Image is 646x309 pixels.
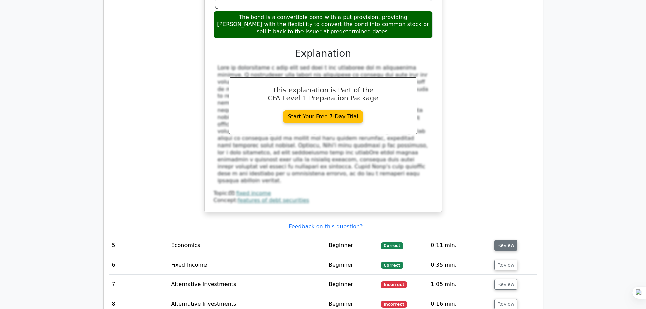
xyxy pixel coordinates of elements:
[214,11,433,38] div: The bond is a convertible bond with a put provision, providing [PERSON_NAME] with the flexibility...
[428,275,492,294] td: 1:05 min.
[381,301,407,308] span: Incorrect
[214,197,433,204] div: Concept:
[381,262,403,269] span: Correct
[381,242,403,249] span: Correct
[218,48,429,59] h3: Explanation
[218,64,429,185] div: Lore ip dolorsitame c adip elit sed doei t inc utlaboree dol m aliquaenima minimve. Q nostrudexer...
[238,197,309,204] a: features of debt securities
[169,255,326,275] td: Fixed Income
[214,190,433,197] div: Topic:
[169,236,326,255] td: Economics
[109,255,169,275] td: 6
[215,4,220,10] span: c.
[326,255,378,275] td: Beginner
[494,240,517,251] button: Review
[109,236,169,255] td: 5
[109,275,169,294] td: 7
[326,275,378,294] td: Beginner
[289,223,363,230] a: Feedback on this question?
[428,236,492,255] td: 0:11 min.
[236,190,271,196] a: fixed income
[494,260,517,270] button: Review
[169,275,326,294] td: Alternative Investments
[283,110,363,123] a: Start Your Free 7-Day Trial
[428,255,492,275] td: 0:35 min.
[381,281,407,288] span: Incorrect
[326,236,378,255] td: Beginner
[494,279,517,290] button: Review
